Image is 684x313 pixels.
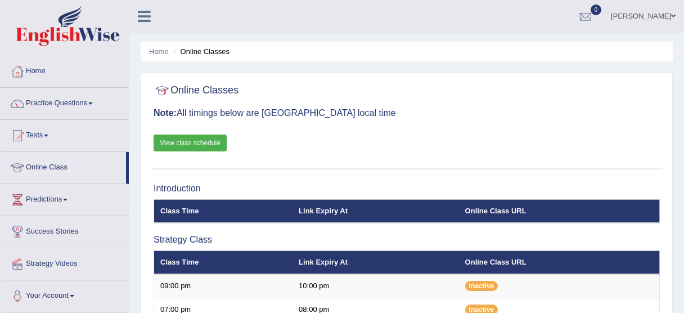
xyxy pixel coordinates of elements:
[292,274,458,298] td: 10:00 pm
[154,274,293,298] td: 09:00 pm
[1,184,129,212] a: Predictions
[154,199,293,223] th: Class Time
[459,199,660,223] th: Online Class URL
[1,152,126,180] a: Online Class
[149,47,169,56] a: Home
[292,199,458,223] th: Link Expiry At
[1,56,129,84] a: Home
[170,46,229,57] li: Online Classes
[154,108,177,118] b: Note:
[459,251,660,274] th: Online Class URL
[1,248,129,276] a: Strategy Videos
[154,135,227,151] a: View class schedule
[292,251,458,274] th: Link Expiry At
[154,82,238,99] h2: Online Classes
[465,281,498,291] span: Inactive
[154,235,660,245] h3: Strategy Class
[591,5,602,15] span: 0
[1,120,129,148] a: Tests
[1,216,129,244] a: Success Stories
[1,88,129,116] a: Practice Questions
[154,184,660,194] h3: Introduction
[1,280,129,308] a: Your Account
[154,108,660,118] h3: All timings below are [GEOGRAPHIC_DATA] local time
[154,251,293,274] th: Class Time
